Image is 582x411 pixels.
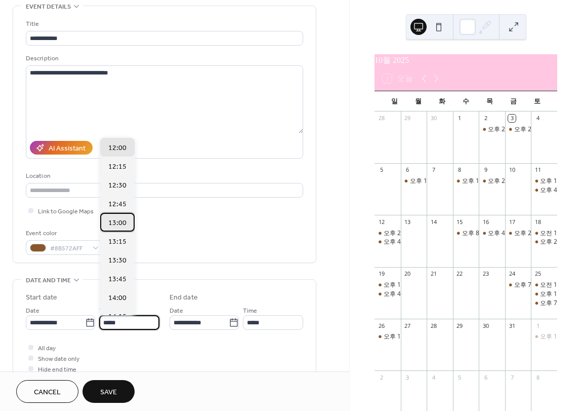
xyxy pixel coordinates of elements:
span: All day [38,343,56,354]
div: 오후 2~6, 전*림 [514,229,557,238]
div: 4 [430,373,437,381]
div: 22 [456,270,464,278]
div: 오후 4~10, 조*서 [375,290,401,298]
div: 5 [378,166,385,174]
div: 오후 1~4, 김*규 [401,177,427,185]
div: 오후 4~6, 김*석 [479,229,505,238]
div: 2 [378,373,385,381]
div: 30 [430,115,437,122]
div: 7 [508,373,516,381]
span: 13:45 [108,274,127,285]
span: 12:15 [108,162,127,172]
span: Time [243,306,257,316]
div: 오후 1~4, [PERSON_NAME]*혁 [384,281,468,289]
span: Time [99,306,113,316]
div: 1 [456,115,464,122]
div: 31 [508,322,516,329]
div: 12 [378,218,385,226]
div: 29 [456,322,464,329]
div: Description [26,53,301,64]
div: 금 [502,91,525,111]
span: Cancel [34,387,61,398]
div: 오후 4~6, [PERSON_NAME]*석 [488,229,572,238]
div: 29 [404,115,411,122]
div: 21 [430,270,437,278]
div: 오후 8~10, 조*윤 [453,229,479,238]
div: 오후 2~8, 장*현 [514,125,557,134]
div: 5 [456,373,464,381]
span: Link to Google Maps [38,206,94,217]
div: 4 [534,115,542,122]
div: 오후 4~6, 손*원 [531,186,557,195]
div: 오후 7~10, 전*쁨 [514,281,561,289]
div: 오후 2~6, 전*림 [505,229,531,238]
div: 오후 1~3, 표*진 [453,177,479,185]
div: 오전 11~1, 유*현 [531,281,557,289]
div: 오후 1~4, 김*연 [531,177,557,185]
button: Cancel [16,380,78,403]
div: 2 [482,115,489,122]
div: 3 [404,373,411,381]
div: 오후 4~6, [PERSON_NAME]*채 [384,238,468,246]
div: 오후 1~4, 홍*희 [375,332,401,341]
span: 13:15 [108,237,127,247]
button: Save [82,380,135,403]
div: 오후 1~4, [PERSON_NAME]*규 [410,177,494,185]
div: 28 [430,322,437,329]
div: 오후 8~10, 조*[PERSON_NAME] [462,229,550,238]
span: Event details [26,2,71,12]
div: 26 [378,322,385,329]
div: 토 [525,91,549,111]
div: 7 [430,166,437,174]
span: Hide end time [38,364,76,375]
div: 일 [383,91,406,111]
div: 오후 2~4, 박*우 [479,125,505,134]
div: 24 [508,270,516,278]
button: AI Assistant [30,141,93,155]
div: 14 [430,218,437,226]
div: 오후 1~3, 표*진 [462,177,505,185]
div: 오후 7~10, 이*영 [531,299,557,308]
div: 3 [508,115,516,122]
span: 12:00 [108,143,127,154]
div: 오후 2~8, 장*현 [505,125,531,134]
div: Location [26,171,301,181]
div: 오후 2~4, 김*채 [375,229,401,238]
div: 10 [508,166,516,174]
div: 6 [482,373,489,381]
div: 16 [482,218,489,226]
div: 30 [482,322,489,329]
div: 17 [508,218,516,226]
span: Save [100,387,117,398]
div: 오후 7~10, 전*쁨 [505,281,531,289]
div: 8 [534,373,542,381]
div: 수 [454,91,478,111]
div: 월 [406,91,430,111]
div: 오후 4~10, 조*서 [384,290,430,298]
span: Date [26,306,39,316]
div: 8 [456,166,464,174]
span: Date [170,306,183,316]
div: 9 [482,166,489,174]
div: 15 [456,218,464,226]
span: 12:45 [108,199,127,210]
div: 19 [378,270,385,278]
div: 28 [378,115,385,122]
div: 오후 2~4, 전*정 [479,177,505,185]
span: 14:15 [108,312,127,322]
div: 목 [478,91,502,111]
span: 13:30 [108,255,127,266]
div: 오후 1~4, 이*현 [531,290,557,298]
div: 오후 12~5, 이*영 [531,332,557,341]
div: 오후 1~4, 홍*희 [384,332,427,341]
div: 6 [404,166,411,174]
div: 11 [534,166,542,174]
div: 오후 2~4, [PERSON_NAME]*채 [384,229,468,238]
span: Show date only [38,354,79,364]
div: 27 [404,322,411,329]
span: #8B572AFF [50,243,88,254]
span: 13:00 [108,218,127,229]
div: 오후 4~6, 김*채 [375,238,401,246]
div: 20 [404,270,411,278]
div: 23 [482,270,489,278]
